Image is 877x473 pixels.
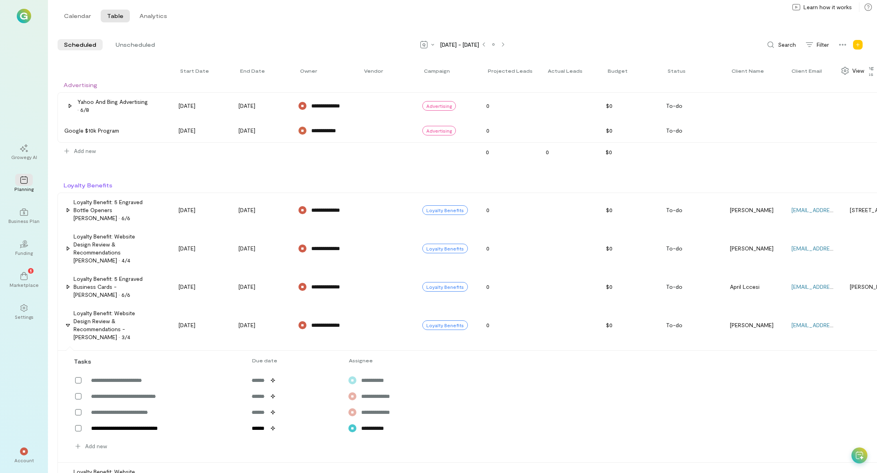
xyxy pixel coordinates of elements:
div: Toggle SortBy [732,68,768,74]
div: $0 [601,242,657,255]
span: Add new [74,147,96,155]
div: To-do [666,283,712,291]
div: Assignee [344,357,408,364]
div: $0 [601,280,657,293]
div: [DATE] [239,102,280,110]
div: Toggle SortBy [180,68,213,74]
div: Business Plan [8,218,40,224]
div: 0 [481,146,537,159]
span: Client Name [732,68,764,74]
span: Scheduled [64,41,96,49]
span: Budget [608,68,628,74]
div: Yahoo and Bing Advertising · 6/8 [78,98,149,114]
span: Projected leads [488,68,533,74]
button: Analytics [133,10,173,22]
div: To-do [666,102,712,110]
div: [PERSON_NAME] [725,319,781,332]
div: Loyalty Benefit: 5 Engraved Bottle openers [PERSON_NAME] · 6/6 [74,198,149,222]
div: $0 [601,99,657,112]
div: To-do [666,127,712,135]
span: Advertising [426,127,452,134]
div: Growegy AI [11,154,37,160]
div: 0 [481,319,537,332]
span: Loyalty Benefits [426,207,464,213]
div: [PERSON_NAME] [725,204,781,217]
div: [DATE] [179,283,220,291]
span: Vendor [364,68,383,74]
span: Client Email [791,68,822,74]
div: 0 [481,242,537,255]
div: Show columns [836,64,869,77]
div: 0 [541,146,597,159]
span: Advertising [426,103,452,109]
div: To-do [666,321,712,329]
div: [DATE] [239,244,280,252]
span: View [852,67,864,75]
div: April Lccesi [725,280,781,293]
div: 0 [481,204,537,217]
span: Campaign [424,68,450,74]
div: [DATE] [239,206,280,214]
span: Loyalty Benefits [426,245,464,252]
div: Toggle SortBy [364,68,387,74]
div: 0 [481,99,537,112]
span: Advertising [64,81,97,88]
div: [DATE] [239,127,280,135]
div: Due date [247,357,344,364]
div: Planning [14,186,34,192]
div: Toggle SortBy [548,68,586,74]
div: Account [14,457,34,463]
span: Owner [300,68,317,74]
div: To-do [666,206,712,214]
div: [DATE] [179,321,220,329]
span: [DATE] - [DATE] [440,41,479,49]
div: Toggle SortBy [608,68,631,74]
span: Loyalty Benefits [426,284,464,290]
span: Search [778,41,796,49]
div: Tasks [74,357,87,366]
div: Loyalty Benefit: 5 Engraved Business Cards - [PERSON_NAME] · 6/6 [74,275,149,299]
div: Toggle SortBy [300,68,321,74]
span: Filter [817,41,829,49]
div: Toggle SortBy [424,68,453,74]
div: Add new [851,38,864,51]
span: Status [668,68,686,74]
a: Growegy AI [10,138,38,167]
div: [DATE] [179,206,220,214]
a: Funding [10,234,38,262]
div: 0 [481,280,537,293]
div: Funding [15,250,33,256]
div: [DATE] [179,244,220,252]
button: Table [101,10,130,22]
div: Google $10k Program [64,127,119,135]
span: Learn how it works [803,3,852,11]
div: Loyalty Benefit: Website Design Review & Recommendations - [PERSON_NAME] · 3/4 [74,309,149,341]
div: [DATE] [239,283,280,291]
span: Loyalty Benefits [64,182,112,189]
div: Toggle SortBy [791,68,825,74]
div: [DATE] [239,321,280,329]
div: [PERSON_NAME] [725,242,781,255]
a: Marketplace [10,266,38,294]
div: $0 [601,319,657,332]
span: Unscheduled [115,41,155,49]
span: 1 [30,267,32,274]
button: Calendar [58,10,97,22]
div: Settings [15,314,34,320]
div: $0 [601,124,657,137]
div: Toggle SortBy [488,68,536,74]
div: Marketplace [10,282,39,288]
span: End date [240,68,265,74]
span: Loyalty Benefits [426,322,464,328]
div: $0 [601,204,657,217]
a: Settings [10,298,38,326]
div: To-do [666,244,712,252]
div: Loyalty Benefit: Website Design Review & Recommendations [PERSON_NAME] · 4/4 [74,233,149,264]
div: Toggle SortBy [240,68,268,74]
div: 0 [481,124,537,137]
a: Planning [10,170,38,199]
a: Business Plan [10,202,38,231]
span: Actual leads [548,68,583,74]
div: $0 [601,146,657,159]
div: Toggle SortBy [668,68,689,74]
